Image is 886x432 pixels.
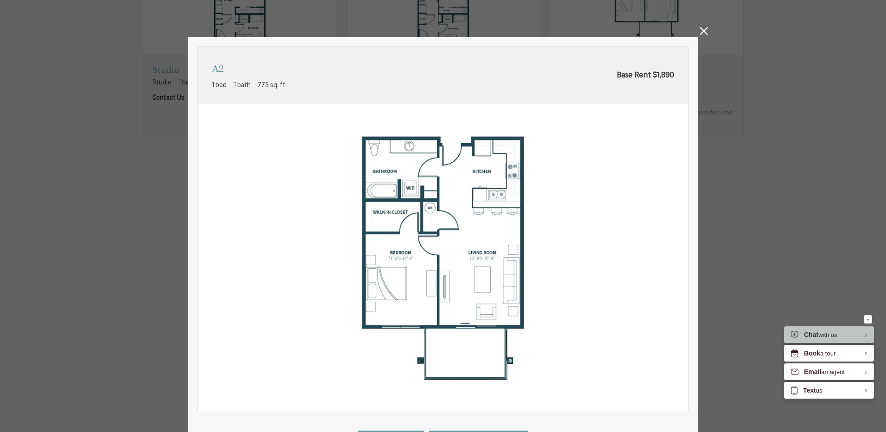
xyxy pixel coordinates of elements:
img: A2 - 1 bedroom floorplan layout with 1 bathroom and 775 square feet [198,104,688,412]
span: 775 sq. ft. [258,81,287,90]
span: 1 bath [234,81,251,90]
span: 1 bed [212,81,227,90]
p: A2 [212,61,224,78]
span: Base Rent $1,890 [617,70,674,81]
